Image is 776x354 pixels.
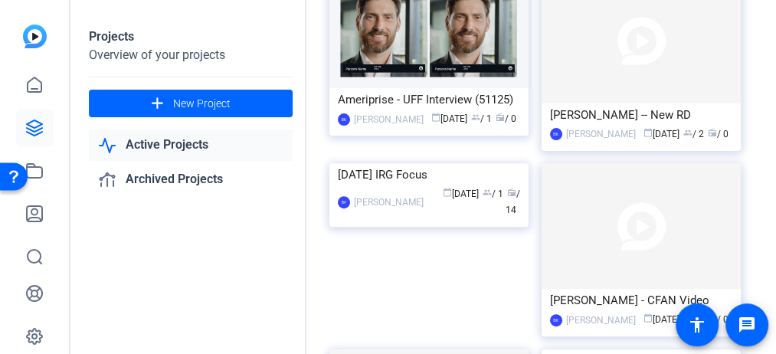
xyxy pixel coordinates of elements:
div: Overview of your projects [89,46,293,64]
div: [PERSON_NAME] [354,195,424,210]
span: / 1 [483,188,503,199]
span: radio [507,188,516,197]
div: [PERSON_NAME] [566,313,636,328]
span: group [483,188,492,197]
span: [DATE] [431,113,467,124]
div: Projects [89,28,293,46]
span: group [683,128,693,137]
span: / 0 [708,129,729,139]
span: radio [708,128,717,137]
a: Archived Projects [89,164,293,195]
div: Ameriprise - UFF Interview (51125) [338,88,520,111]
div: [DATE] IRG Focus [338,163,520,186]
span: [DATE] [643,314,679,325]
div: [PERSON_NAME] [566,126,636,142]
div: [PERSON_NAME] [354,112,424,127]
div: BK [338,113,350,126]
span: / 2 [683,129,704,139]
mat-icon: accessibility [688,316,706,334]
div: BF [338,196,350,208]
div: BK [550,314,562,326]
span: radio [496,113,505,122]
div: [PERSON_NAME] -- New RD [550,103,732,126]
mat-icon: add [148,94,167,113]
span: [DATE] [643,129,679,139]
span: group [471,113,480,122]
span: [DATE] [443,188,479,199]
a: Active Projects [89,129,293,161]
span: / 14 [506,188,520,215]
div: [PERSON_NAME] - CFAN Video [550,289,732,312]
div: BK [550,128,562,140]
span: / 1 [471,113,492,124]
span: New Project [173,96,231,112]
span: calendar_today [431,113,440,122]
img: blue-gradient.svg [23,25,47,48]
mat-icon: message [738,316,756,334]
span: calendar_today [643,313,653,323]
span: / 0 [496,113,516,124]
span: calendar_today [643,128,653,137]
button: New Project [89,90,293,117]
span: calendar_today [443,188,452,197]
